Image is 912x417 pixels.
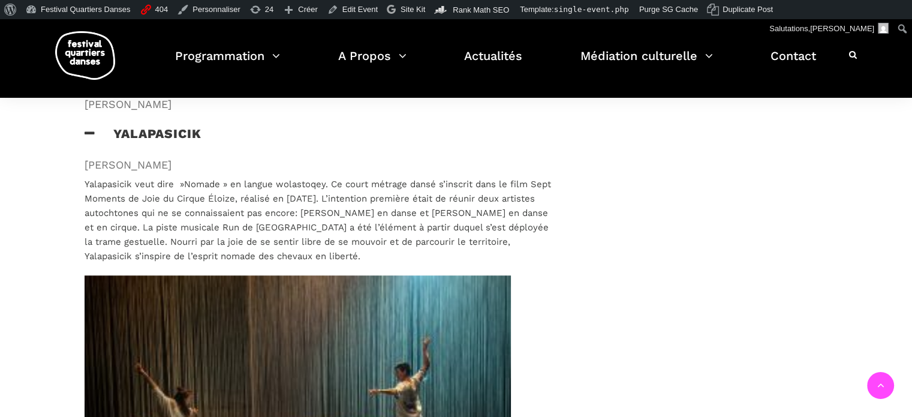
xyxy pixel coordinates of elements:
span: [PERSON_NAME] [85,96,557,113]
span: single-event.php [554,5,629,14]
a: Programmation [175,46,280,81]
img: logo-fqd-med [55,31,115,80]
a: Salutations, [765,19,893,38]
h3: Yalapasicik [85,126,201,156]
span: Rank Math SEO [453,5,509,14]
span: [PERSON_NAME] [85,157,557,174]
a: Actualités [464,46,522,81]
span: [PERSON_NAME] [810,24,874,33]
span: Site Kit [401,5,425,14]
span: Yalapasicik veut dire »Nomade » en langue wolastoqey. Ce court métrage dansé s’inscrit dans le fi... [85,179,551,262]
a: A Propos [338,46,407,81]
a: Médiation culturelle [580,46,713,81]
a: Contact [770,46,816,81]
